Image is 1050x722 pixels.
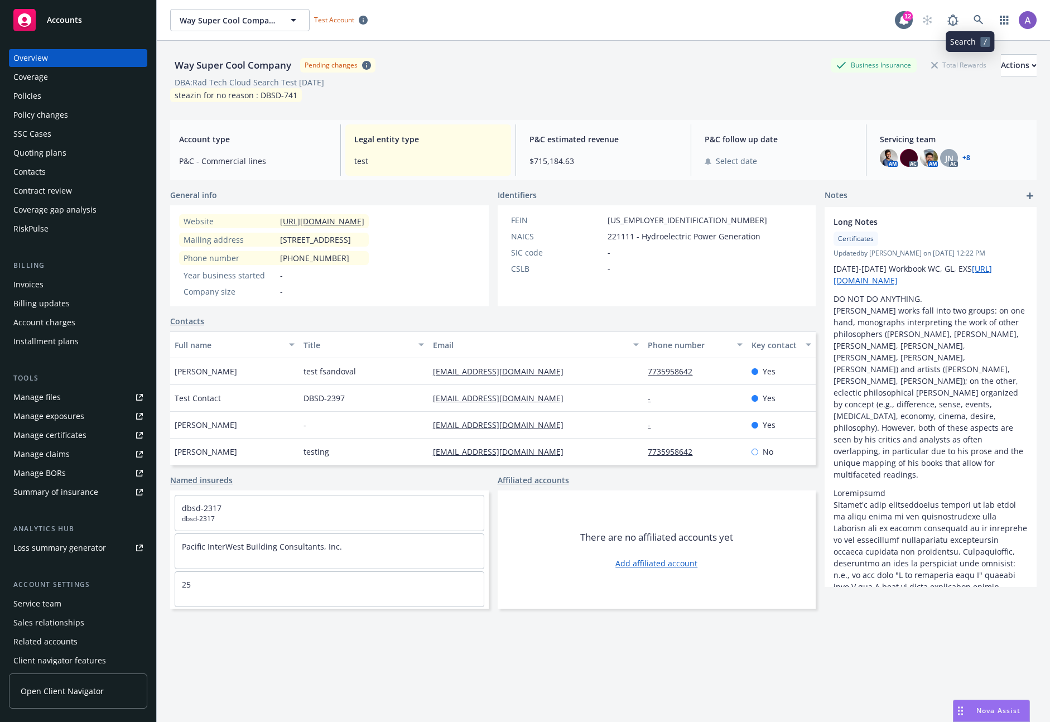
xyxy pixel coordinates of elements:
[428,331,644,358] button: Email
[13,445,70,463] div: Manage claims
[9,426,147,444] a: Manage certificates
[184,252,276,264] div: Phone number
[976,706,1020,715] span: Nova Assist
[13,295,70,312] div: Billing updates
[9,388,147,406] a: Manage files
[182,541,342,552] a: Pacific InterWest Building Consultants, Inc.
[903,11,913,21] div: 12
[1023,189,1037,203] a: add
[9,4,147,36] a: Accounts
[763,419,776,431] span: Yes
[300,58,375,72] span: Pending changes
[608,230,760,242] span: 221111 - Hydroelectric Power Generation
[763,446,773,458] span: No
[920,149,938,167] img: photo
[1001,55,1037,76] div: Actions
[953,700,967,721] div: Drag to move
[304,419,306,431] span: -
[9,201,147,219] a: Coverage gap analysis
[498,474,569,486] a: Affiliated accounts
[838,234,874,244] span: Certificates
[962,155,970,161] a: +8
[175,365,237,377] span: [PERSON_NAME]
[182,514,477,524] span: dbsd-2317
[834,248,1028,258] span: Updated by [PERSON_NAME] on [DATE] 12:22 PM
[175,76,324,88] div: DBA: Rad Tech Cloud Search Test [DATE]
[9,579,147,590] div: Account settings
[304,392,345,404] span: DBSD-2397
[498,189,537,201] span: Identifiers
[13,68,48,86] div: Coverage
[9,163,147,181] a: Contacts
[13,407,84,425] div: Manage exposures
[179,133,327,145] span: Account type
[9,333,147,350] a: Installment plans
[648,339,730,351] div: Phone number
[184,286,276,297] div: Company size
[834,216,999,228] span: Long Notes
[9,106,147,124] a: Policy changes
[184,234,276,246] div: Mailing address
[752,339,799,351] div: Key contact
[648,446,701,457] a: 7735958642
[13,49,48,67] div: Overview
[13,464,66,482] div: Manage BORs
[170,9,310,31] button: Way Super Cool Company
[1001,54,1037,76] button: Actions
[182,579,191,590] a: 25
[9,595,147,613] a: Service team
[13,182,72,200] div: Contract review
[511,214,603,226] div: FEIN
[834,293,1028,480] p: DO NOT DO ANYTHING. [PERSON_NAME] works fall into two groups: on one hand, monographs interpretin...
[182,503,221,513] a: dbsd-2317
[831,58,917,72] div: Business Insurance
[280,216,364,227] a: [URL][DOMAIN_NAME]
[511,263,603,275] div: CSLB
[47,16,82,25] span: Accounts
[9,373,147,384] div: Tools
[763,392,776,404] span: Yes
[511,230,603,242] div: NAICS
[9,144,147,162] a: Quoting plans
[13,388,61,406] div: Manage files
[9,276,147,293] a: Invoices
[179,155,327,167] span: P&C - Commercial lines
[175,446,237,458] span: [PERSON_NAME]
[175,419,237,431] span: [PERSON_NAME]
[967,9,990,31] a: Search
[304,365,356,377] span: test fsandoval
[280,286,283,297] span: -
[9,483,147,501] a: Summary of insurance
[175,392,221,404] span: Test Contact
[9,125,147,143] a: SSC Cases
[184,269,276,281] div: Year business started
[9,652,147,670] a: Client navigator features
[880,149,898,167] img: photo
[170,189,217,201] span: General info
[580,531,733,544] span: There are no affiliated accounts yet
[705,133,852,145] span: P&C follow up date
[9,464,147,482] a: Manage BORs
[13,614,84,632] div: Sales relationships
[9,523,147,535] div: Analytics hub
[916,9,938,31] a: Start snowing
[433,366,572,377] a: [EMAIL_ADDRESS][DOMAIN_NAME]
[511,247,603,258] div: SIC code
[1019,11,1037,29] img: photo
[299,331,428,358] button: Title
[354,133,502,145] span: Legal entity type
[314,15,354,25] span: Test Account
[608,263,610,275] span: -
[648,366,701,377] a: 7735958642
[9,539,147,557] a: Loss summary generator
[953,700,1030,722] button: Nova Assist
[170,58,296,73] div: Way Super Cool Company
[9,633,147,651] a: Related accounts
[184,215,276,227] div: Website
[433,420,572,430] a: [EMAIL_ADDRESS][DOMAIN_NAME]
[13,333,79,350] div: Installment plans
[305,60,358,70] div: Pending changes
[608,247,610,258] span: -
[945,152,953,164] span: JN
[280,234,351,246] span: [STREET_ADDRESS]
